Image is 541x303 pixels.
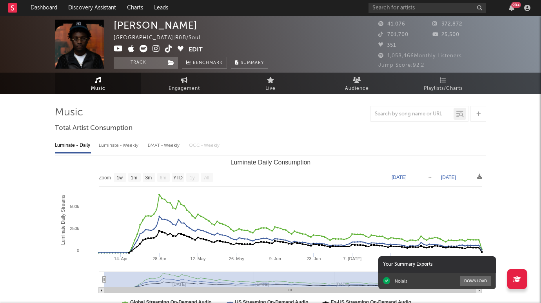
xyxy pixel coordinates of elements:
[395,278,407,284] div: Nolais
[231,57,268,69] button: Summary
[369,3,486,13] input: Search for artists
[392,175,407,180] text: [DATE]
[55,124,133,133] span: Total Artist Consumption
[70,226,79,231] text: 250k
[378,32,408,37] span: 701,700
[148,139,181,152] div: BMAT - Weekly
[204,175,209,181] text: All
[193,58,223,68] span: Benchmark
[307,256,321,261] text: 23. Jun
[343,256,361,261] text: 7. [DATE]
[189,45,203,55] button: Edit
[314,73,400,94] a: Audience
[141,73,227,94] a: Engagement
[511,2,521,8] div: 99 +
[173,175,183,181] text: YTD
[131,175,138,181] text: 1m
[231,159,311,166] text: Luminate Daily Consumption
[265,84,276,93] span: Live
[509,5,514,11] button: 99+
[70,204,79,209] text: 500k
[227,73,314,94] a: Live
[152,256,166,261] text: 28. Apr
[428,175,432,180] text: →
[160,175,167,181] text: 6m
[424,84,463,93] span: Playlists/Charts
[378,53,462,58] span: 1,058,466 Monthly Listeners
[114,20,198,31] div: [PERSON_NAME]
[145,175,152,181] text: 3m
[114,33,209,43] div: [GEOGRAPHIC_DATA] | R&B/Soul
[182,57,227,69] a: Benchmark
[117,175,123,181] text: 1w
[432,22,462,27] span: 372,872
[60,195,66,245] text: Luminate Daily Streams
[400,73,486,94] a: Playlists/Charts
[345,84,369,93] span: Audience
[371,111,454,117] input: Search by song name or URL
[91,84,105,93] span: Music
[99,139,140,152] div: Luminate - Weekly
[378,63,424,68] span: Jump Score: 92.2
[378,256,496,273] div: Your Summary Exports
[169,84,200,93] span: Engagement
[77,248,79,253] text: 0
[55,73,141,94] a: Music
[460,276,491,286] button: Download
[229,256,245,261] text: 26. May
[441,175,456,180] text: [DATE]
[99,175,111,181] text: Zoom
[190,256,206,261] text: 12. May
[432,32,459,37] span: 25,500
[269,256,281,261] text: 9. Jun
[241,61,264,65] span: Summary
[114,256,128,261] text: 14. Apr
[190,175,195,181] text: 1y
[55,139,91,152] div: Luminate - Daily
[114,57,163,69] button: Track
[378,43,396,48] span: 351
[378,22,405,27] span: 41,076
